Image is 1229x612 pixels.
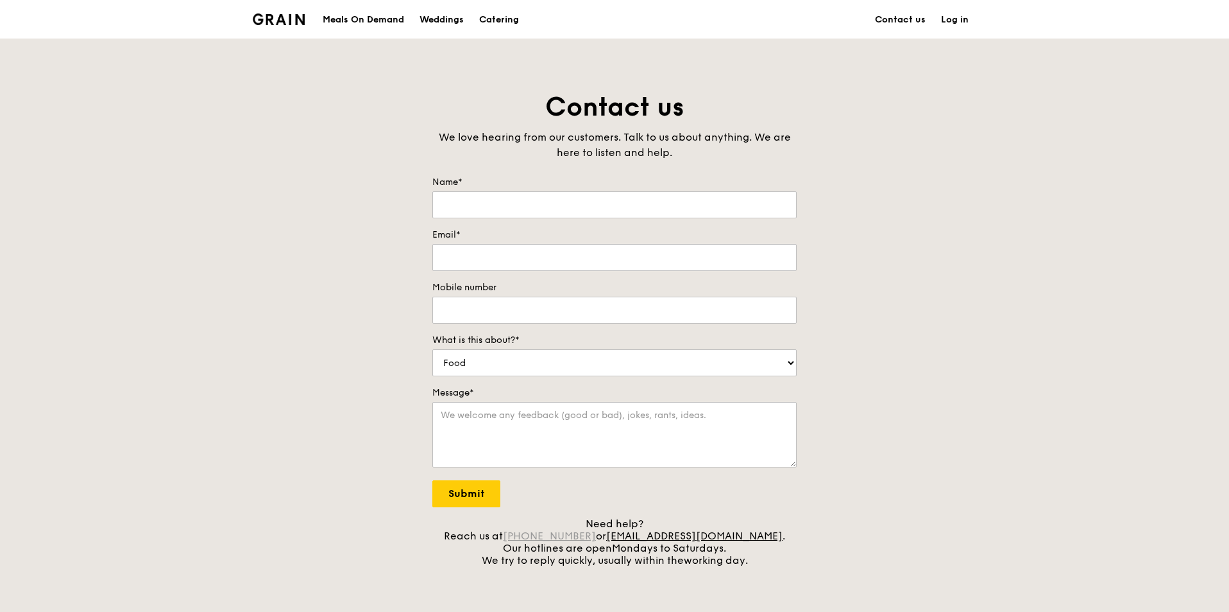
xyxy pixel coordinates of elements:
a: [PHONE_NUMBER] [503,530,596,542]
label: Mobile number [432,281,797,294]
span: working day. [684,554,748,566]
a: Contact us [867,1,933,39]
input: Submit [432,480,500,507]
div: Need help? Reach us at or . Our hotlines are open We try to reply quickly, usually within the [432,518,797,566]
a: [EMAIL_ADDRESS][DOMAIN_NAME] [606,530,783,542]
div: We love hearing from our customers. Talk to us about anything. We are here to listen and help. [432,130,797,161]
label: Email* [432,229,797,241]
label: What is this about?* [432,334,797,347]
span: Mondays to Saturdays. [612,542,726,554]
label: Name* [432,176,797,189]
label: Message* [432,387,797,399]
img: Grain [253,13,305,25]
div: Meals On Demand [323,1,404,39]
h1: Contact us [432,90,797,125]
div: Weddings [420,1,464,39]
div: Catering [479,1,519,39]
a: Weddings [412,1,471,39]
a: Catering [471,1,527,39]
a: Log in [933,1,976,39]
